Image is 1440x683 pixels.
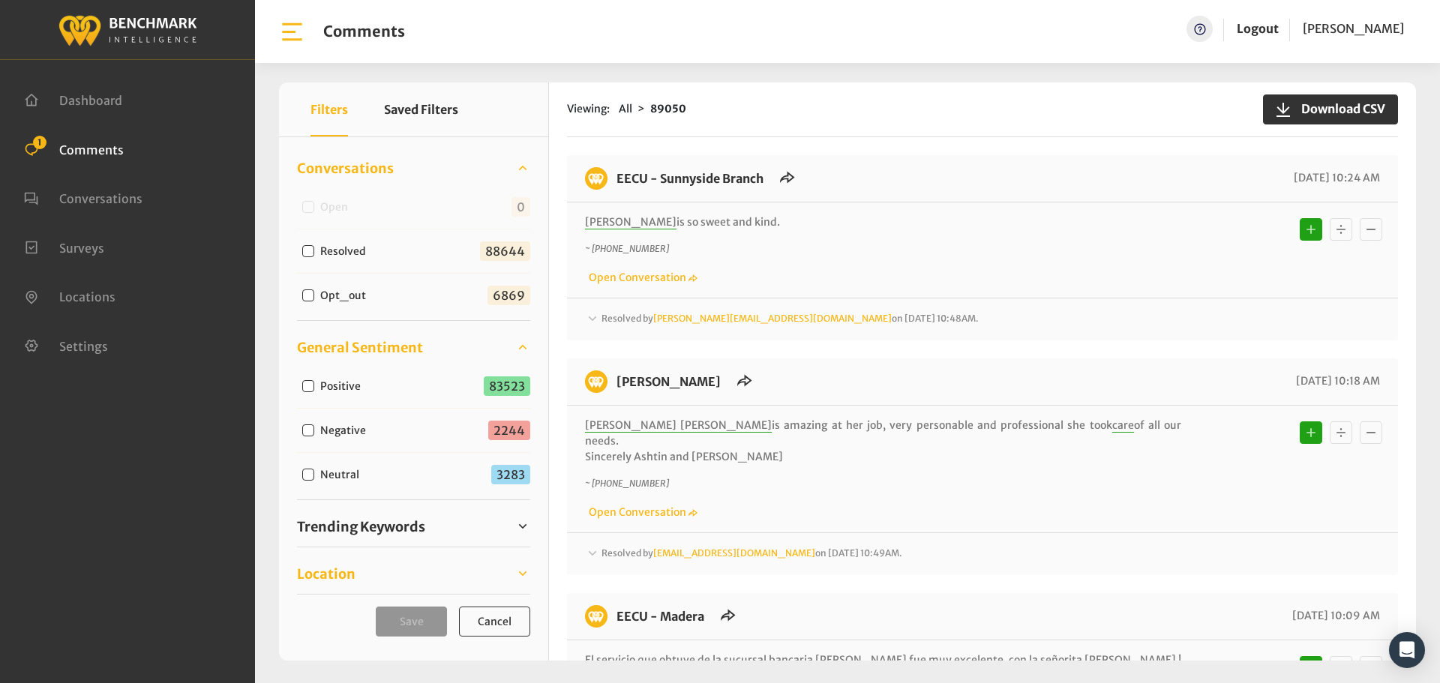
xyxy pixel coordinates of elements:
[24,288,115,303] a: Locations
[24,337,108,352] a: Settings
[302,245,314,257] input: Resolved
[1263,94,1398,124] button: Download CSV
[650,102,686,115] strong: 89050
[585,271,697,284] a: Open Conversation
[58,11,197,48] img: benchmark
[315,244,378,259] label: Resolved
[33,136,46,149] span: 1
[491,465,530,484] span: 3283
[487,286,530,305] span: 6869
[1237,21,1279,36] a: Logout
[616,609,704,624] a: EECU - Madera
[59,289,115,304] span: Locations
[302,424,314,436] input: Negative
[315,199,360,215] label: Open
[585,478,669,489] i: ~ [PHONE_NUMBER]
[24,91,122,106] a: Dashboard
[488,421,530,440] span: 2244
[585,214,1181,230] p: is so sweet and kind.
[1296,652,1386,682] div: Basic example
[585,545,1380,563] div: Resolved by[EMAIL_ADDRESS][DOMAIN_NAME]on [DATE] 10:49AM.
[24,239,104,254] a: Surveys
[59,93,122,108] span: Dashboard
[302,289,314,301] input: Opt_out
[297,336,530,358] a: General Sentiment
[459,607,530,637] button: Cancel
[59,240,104,255] span: Surveys
[1303,16,1404,42] a: [PERSON_NAME]
[585,370,607,393] img: benchmark
[315,467,371,483] label: Neutral
[601,547,902,559] span: Resolved by on [DATE] 10:49AM.
[1303,21,1404,36] span: [PERSON_NAME]
[484,376,530,396] span: 83523
[315,423,378,439] label: Negative
[585,505,697,519] a: Open Conversation
[619,102,632,115] span: All
[1290,171,1380,184] span: [DATE] 10:24 AM
[279,19,305,45] img: bar
[59,191,142,206] span: Conversations
[567,101,610,117] span: Viewing:
[315,379,373,394] label: Positive
[297,157,530,179] a: Conversations
[607,167,772,190] h6: EECU - Sunnyside Branch
[511,197,530,217] span: 0
[601,313,979,324] span: Resolved by on [DATE] 10:48AM.
[607,605,713,628] h6: EECU - Madera
[480,241,530,261] span: 88644
[297,562,530,585] a: Location
[24,141,124,156] a: Comments 1
[585,418,1181,465] p: is amazing at her job, very personable and professional she took of all our needs. Sincerely Asht...
[585,418,772,433] span: [PERSON_NAME] [PERSON_NAME]
[384,82,458,136] button: Saved Filters
[297,515,530,538] a: Trending Keywords
[59,142,124,157] span: Comments
[1296,214,1386,244] div: Basic example
[315,288,378,304] label: Opt_out
[1292,374,1380,388] span: [DATE] 10:18 AM
[59,338,108,353] span: Settings
[297,337,423,358] span: General Sentiment
[607,370,730,393] h6: EECU - Perrin
[585,243,669,254] i: ~ [PHONE_NUMBER]
[297,564,355,584] span: Location
[653,547,815,559] a: [EMAIL_ADDRESS][DOMAIN_NAME]
[585,605,607,628] img: benchmark
[302,380,314,392] input: Positive
[1237,16,1279,42] a: Logout
[1288,609,1380,622] span: [DATE] 10:09 AM
[585,215,676,229] span: [PERSON_NAME]
[585,167,607,190] img: benchmark
[297,158,394,178] span: Conversations
[653,313,892,324] a: [PERSON_NAME][EMAIL_ADDRESS][DOMAIN_NAME]
[323,22,405,40] h1: Comments
[616,171,763,186] a: EECU - Sunnyside Branch
[302,469,314,481] input: Neutral
[616,374,721,389] a: [PERSON_NAME]
[1292,100,1385,118] span: Download CSV
[24,190,142,205] a: Conversations
[1296,418,1386,448] div: Basic example
[585,310,1380,328] div: Resolved by[PERSON_NAME][EMAIL_ADDRESS][DOMAIN_NAME]on [DATE] 10:48AM.
[1389,632,1425,668] div: Open Intercom Messenger
[310,82,348,136] button: Filters
[1112,418,1134,433] span: care
[297,517,425,537] span: Trending Keywords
